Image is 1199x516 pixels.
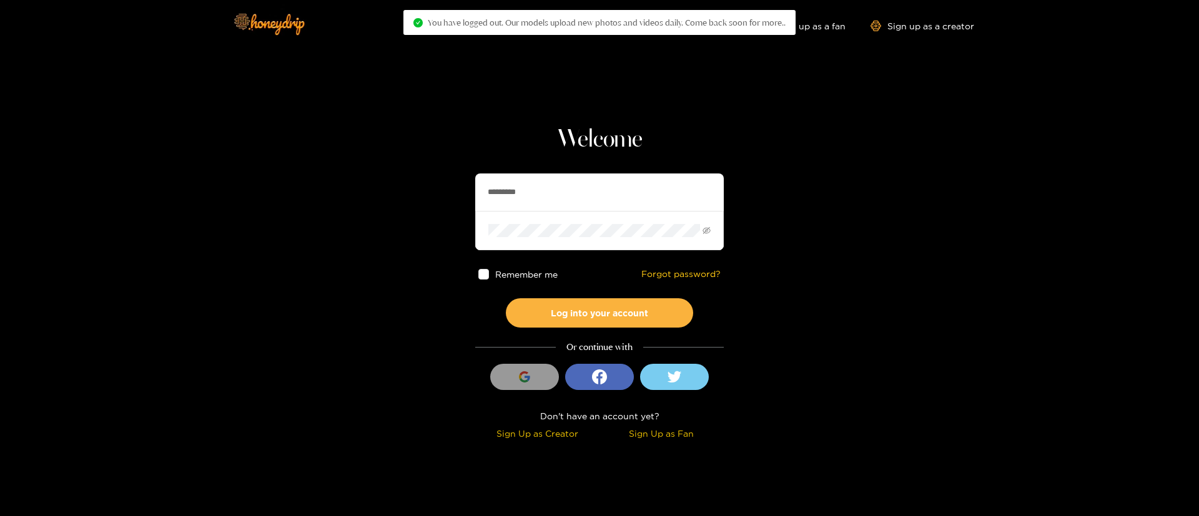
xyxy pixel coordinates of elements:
h1: Welcome [475,125,724,155]
span: Remember me [495,270,558,279]
span: You have logged out. Our models upload new photos and videos daily. Come back soon for more.. [428,17,786,27]
div: Don't have an account yet? [475,409,724,423]
a: Forgot password? [641,269,721,280]
div: Sign Up as Creator [478,426,596,441]
a: Sign up as a fan [760,21,846,31]
a: Sign up as a creator [871,21,974,31]
span: check-circle [413,18,423,27]
button: Log into your account [506,298,693,328]
span: eye-invisible [703,226,711,235]
div: Or continue with [475,340,724,354]
div: Sign Up as Fan [603,426,721,441]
